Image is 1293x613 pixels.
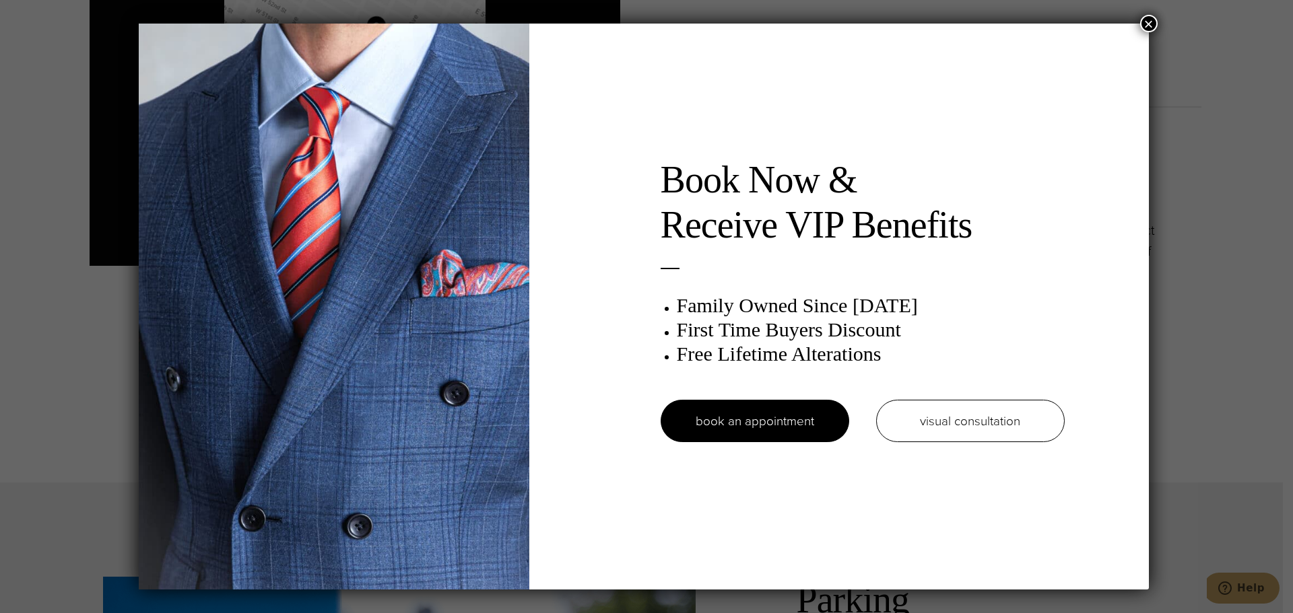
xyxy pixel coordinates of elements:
button: Close [1140,15,1158,32]
span: Help [30,9,58,22]
h3: Free Lifetime Alterations [677,342,1065,366]
a: book an appointment [661,400,849,442]
h3: First Time Buyers Discount [677,318,1065,342]
h3: Family Owned Since [DATE] [677,293,1065,318]
h2: Book Now & Receive VIP Benefits [661,157,1065,248]
a: visual consultation [876,400,1065,442]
